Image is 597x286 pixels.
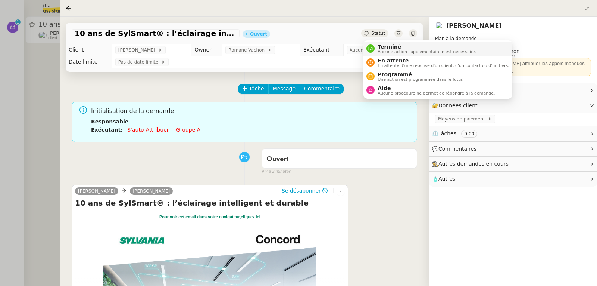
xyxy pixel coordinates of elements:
[432,146,480,152] span: 💬
[438,146,476,152] span: Commentaires
[378,91,495,95] span: Aucune procédure ne permet de répondre à la demande.
[266,156,288,163] span: Ouvert
[121,127,122,133] span: :
[228,46,267,54] span: Romane Vachon
[91,106,411,116] span: Initialisation de la demande
[103,221,316,247] img: Eclairage intelligent pour ets scolaire
[438,130,456,136] span: Tâches
[238,84,269,94] button: Tâche
[66,44,112,56] td: Client
[461,130,477,138] nz-tag: 0:00
[249,84,264,93] span: Tâche
[75,188,118,194] a: [PERSON_NAME]
[438,161,509,167] span: Autres demandes en cours
[432,101,481,110] span: 🔐
[279,187,330,195] button: Se désabonner
[429,98,597,113] div: 🔐Données client
[300,84,344,94] button: Commentaire
[429,172,597,186] div: 🧴Autres
[432,130,484,136] span: ⏲️
[378,50,476,54] span: Aucune action supplémentaire n'est nécessaire.
[250,32,267,36] div: Ouvert
[429,126,597,141] div: ⏲️Tâches 0:00
[378,64,509,68] span: En attente d'une réponse d'un client, d'un contact ou d'un tiers.
[438,60,588,74] div: ⚠️ En l'absence de [PERSON_NAME] attribuer les appels manqués et les e-mails à [PERSON_NAME].
[438,102,478,108] span: Données client
[378,58,509,64] span: En attente
[429,83,597,98] div: ⚙️Procédures
[91,119,128,124] b: Responsable
[429,142,597,156] div: 💬Commentaires
[300,44,343,56] td: Exécutant
[432,161,512,167] span: 🕵️
[91,127,121,133] b: Exécutant
[438,176,455,182] span: Autres
[378,71,463,77] span: Programmé
[159,215,241,219] strong: Pour voir cet email dans votre navigateur,
[273,84,296,93] span: Message
[432,176,455,182] span: 🧴
[118,58,161,66] span: Pas de date limite
[438,115,488,123] span: Moyens de paiement
[304,84,340,93] span: Commentaire
[378,77,463,82] span: Une action est programmée dans le futur.
[429,157,597,171] div: 🕵️Autres demandes en cours
[66,56,112,68] td: Date limite
[191,44,222,56] td: Owner
[446,22,502,29] a: [PERSON_NAME]
[378,44,476,50] span: Terminé
[176,127,200,133] a: Groupe a
[127,127,169,133] a: S'auto-attribuer
[241,213,260,219] a: cliquez ici
[262,169,290,175] span: il y a 2 minutes
[118,46,158,54] span: [PERSON_NAME]
[75,198,345,208] h4: 10 ans de SylSmart® : l’éclairage intelligent et durable
[371,31,385,36] span: Statut
[282,187,321,194] span: Se désabonner
[241,215,260,219] strong: cliquez ici
[75,30,237,37] span: 10 ans de SylSmart® : l’éclairage intelligent et durable
[435,22,443,30] img: users%2FnSvcPnZyQ0RA1JfSOxSfyelNlJs1%2Favatar%2Fp1050537-640x427.jpg
[435,36,477,41] span: Plan à la demande
[130,188,173,194] a: [PERSON_NAME]
[378,85,495,91] span: Aide
[350,46,390,54] span: Aucun exécutant
[268,84,300,94] button: Message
